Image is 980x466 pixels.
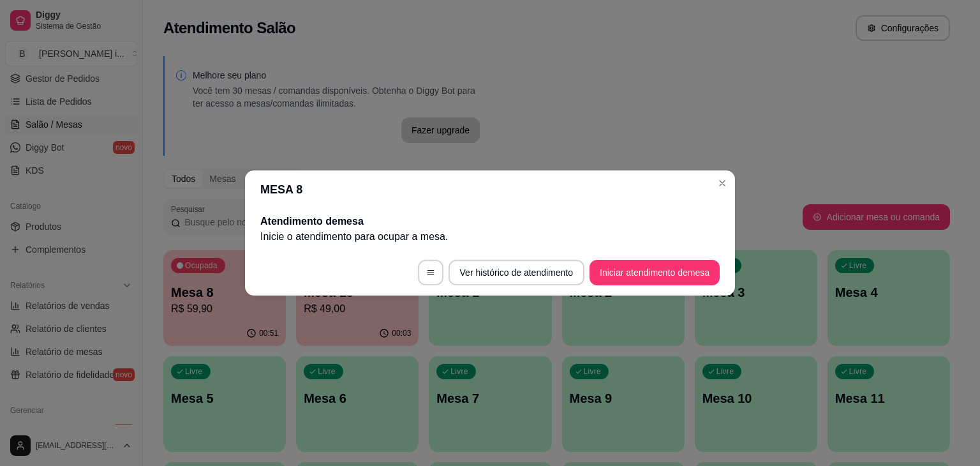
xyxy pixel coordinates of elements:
button: Iniciar atendimento demesa [590,260,720,285]
button: Close [712,173,732,193]
button: Ver histórico de atendimento [449,260,584,285]
h2: Atendimento de mesa [260,214,720,229]
p: Inicie o atendimento para ocupar a mesa . [260,229,720,244]
header: MESA 8 [245,170,735,209]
